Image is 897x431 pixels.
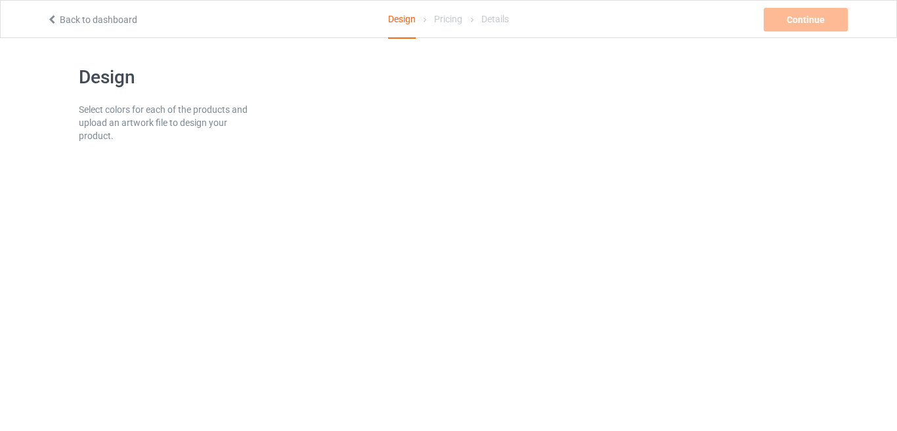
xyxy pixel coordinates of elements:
div: Pricing [434,1,462,37]
div: Select colors for each of the products and upload an artwork file to design your product. [79,103,250,142]
div: Design [388,1,416,39]
h1: Design [79,66,250,89]
div: Details [481,1,509,37]
a: Back to dashboard [47,14,137,25]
